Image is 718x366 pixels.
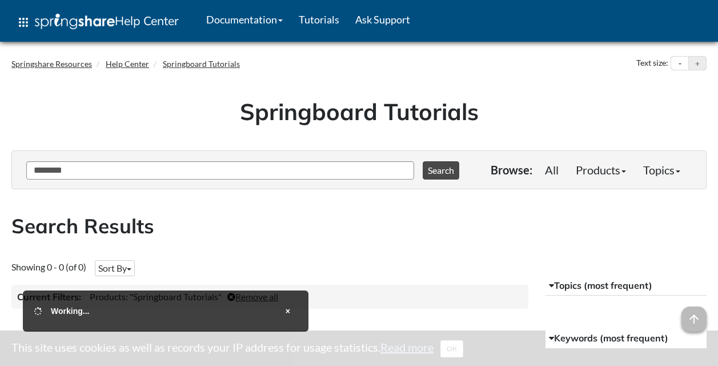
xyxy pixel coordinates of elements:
a: Springshare Resources [11,59,92,69]
span: apps [17,15,30,29]
button: Keywords (most frequent) [545,328,707,349]
h3: Current Filters [17,291,81,303]
a: Tutorials [291,5,347,34]
span: Help Center [115,13,179,28]
a: Help Center [106,59,149,69]
span: Showing 0 - 0 (of 0) [11,261,86,272]
p: Browse: [491,162,532,178]
button: Close [279,302,297,320]
img: Springshare [35,14,115,29]
a: arrow_upward [681,308,707,321]
a: Topics [635,158,689,181]
a: apps Help Center [9,5,187,39]
button: Sort By [95,260,135,276]
a: All [536,158,567,181]
button: Increase text size [689,57,706,70]
h2: Search Results [11,212,707,240]
div: Text size: [634,56,671,71]
button: Decrease text size [671,57,688,70]
a: Documentation [198,5,291,34]
a: Ask Support [347,5,418,34]
button: Topics (most frequent) [545,276,707,296]
a: Springboard Tutorials [163,59,240,69]
span: arrow_upward [681,307,707,332]
span: Working... [51,307,89,316]
h1: Springboard Tutorials [20,96,698,128]
button: Search [423,161,459,180]
a: Products [567,158,635,181]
